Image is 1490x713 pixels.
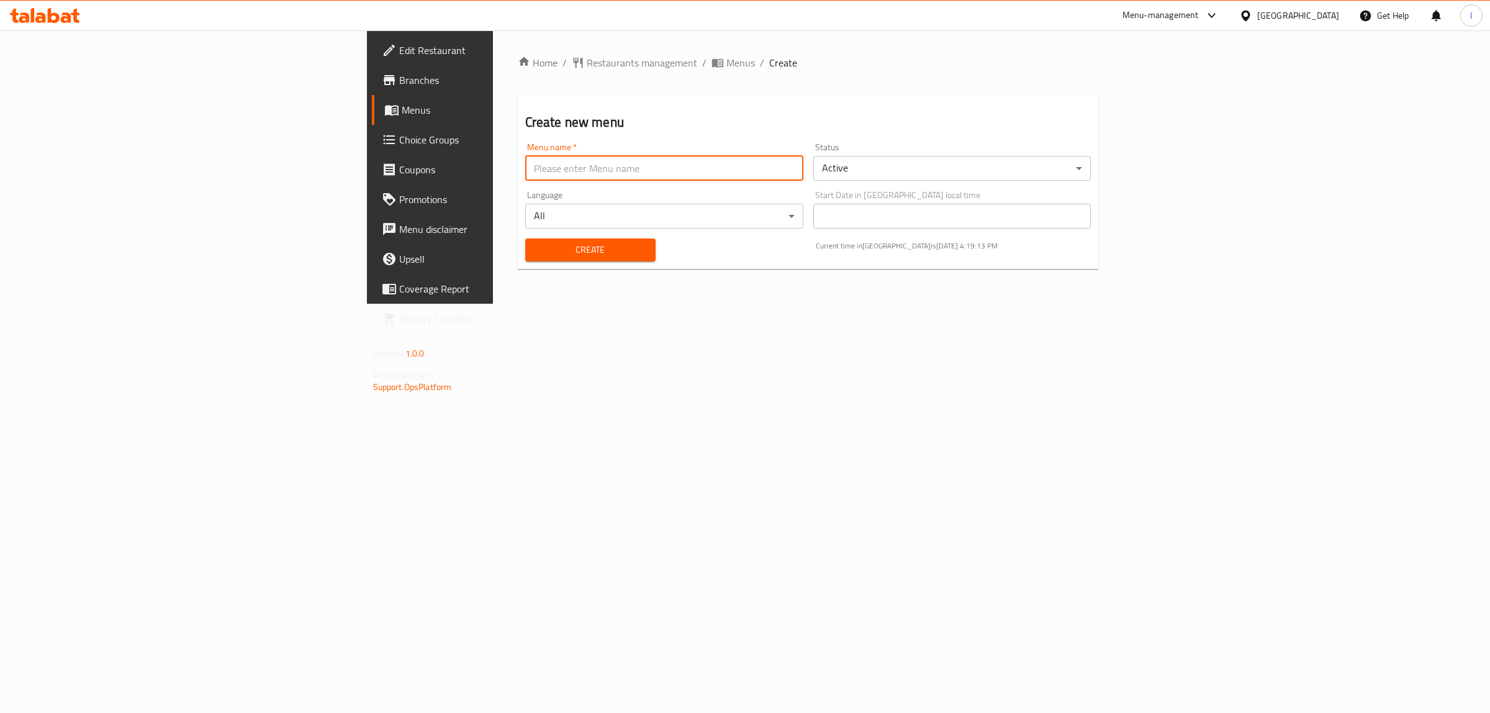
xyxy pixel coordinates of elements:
span: Create [535,242,646,258]
div: Active [813,156,1091,181]
span: l [1470,9,1472,22]
span: Branches [399,73,606,88]
a: Branches [372,65,616,95]
button: Create [525,238,656,261]
a: Coupons [372,155,616,184]
span: Upsell [399,252,606,266]
span: 1.0.0 [405,345,425,361]
span: Menu disclaimer [399,222,606,237]
span: Get support on: [373,366,430,383]
span: Restaurants management [587,55,697,70]
a: Upsell [372,244,616,274]
a: Grocery Checklist [372,304,616,334]
a: Support.OpsPlatform [373,379,452,395]
a: Menus [372,95,616,125]
div: Menu-management [1122,8,1199,23]
span: Choice Groups [399,132,606,147]
div: [GEOGRAPHIC_DATA] [1257,9,1339,22]
a: Menus [711,55,755,70]
a: Promotions [372,184,616,214]
a: Restaurants management [572,55,697,70]
li: / [702,55,707,70]
div: All [525,204,803,229]
span: Grocery Checklist [399,311,606,326]
input: Please enter Menu name [525,156,803,181]
a: Edit Restaurant [372,35,616,65]
span: Coupons [399,162,606,177]
li: / [760,55,764,70]
a: Choice Groups [372,125,616,155]
span: Promotions [399,192,606,207]
span: Version: [373,345,404,361]
h2: Create new menu [525,113,1091,132]
span: Menus [402,102,606,117]
nav: breadcrumb [518,55,1099,70]
a: Menu disclaimer [372,214,616,244]
span: Create [769,55,797,70]
span: Coverage Report [399,281,606,296]
span: Edit Restaurant [399,43,606,58]
p: Current time in [GEOGRAPHIC_DATA] is [DATE] 4:19:13 PM [816,240,1091,252]
span: Menus [726,55,755,70]
a: Coverage Report [372,274,616,304]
